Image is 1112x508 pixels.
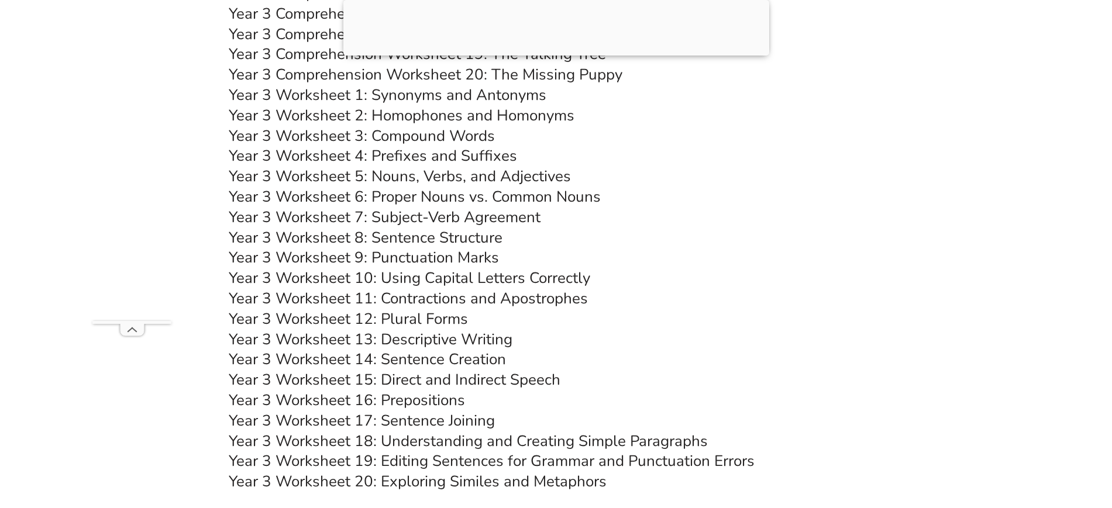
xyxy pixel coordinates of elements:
[229,166,571,186] a: Year 3 Worksheet 5: Nouns, Verbs, and Adjectives
[229,44,606,64] a: Year 3 Comprehension Worksheet 19: The Talking Tree
[229,309,468,329] a: Year 3 Worksheet 12: Plural Forms
[229,105,574,126] a: Year 3 Worksheet 2: Homophones and Homonyms
[229,471,607,492] a: Year 3 Worksheet 20: Exploring Similes and Metaphors
[229,24,619,44] a: Year 3 Comprehension Worksheet 18: The Curious Robot
[229,126,495,146] a: Year 3 Worksheet 3: Compound Words
[229,369,560,390] a: Year 3 Worksheet 15: Direct and Indirect Speech
[229,329,512,350] a: Year 3 Worksheet 13: Descriptive Writing
[229,64,622,85] a: Year 3 Comprehension Worksheet 20: The Missing Puppy
[917,376,1112,508] iframe: Chat Widget
[229,247,499,268] a: Year 3 Worksheet 9: Punctuation Marks
[229,227,502,248] a: Year 3 Worksheet 8: Sentence Structure
[229,451,755,471] a: Year 3 Worksheet 19: Editing Sentences for Grammar and Punctuation Errors
[229,4,646,24] a: Year 3 Comprehension Worksheet 17: The Brave Little Turtle
[229,349,506,369] a: Year 3 Worksheet 14: Sentence Creation
[229,85,546,105] a: Year 3 Worksheet 1: Synonyms and Antonyms
[229,186,601,207] a: Year 3 Worksheet 6: Proper Nouns vs. Common Nouns
[229,146,517,166] a: Year 3 Worksheet 4: Prefixes and Suffixes
[229,288,588,309] a: Year 3 Worksheet 11: Contractions and Apostrophes
[229,410,495,431] a: Year 3 Worksheet 17: Sentence Joining
[229,268,590,288] a: Year 3 Worksheet 10: Using Capital Letters Correctly
[229,431,708,451] a: Year 3 Worksheet 18: Understanding and Creating Simple Paragraphs
[92,25,171,321] iframe: Advertisement
[229,390,465,410] a: Year 3 Worksheet 16: Prepositions
[229,207,540,227] a: Year 3 Worksheet 7: Subject-Verb Agreement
